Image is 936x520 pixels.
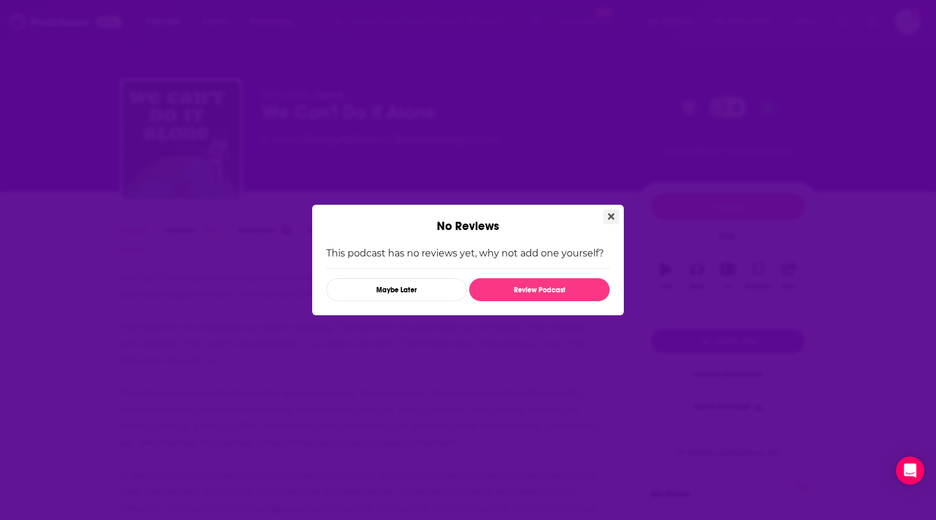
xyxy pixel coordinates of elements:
p: This podcast has no reviews yet, why not add one yourself? [326,248,610,259]
button: Close [603,209,619,224]
button: Review Podcast [469,278,610,301]
div: Open Intercom Messenger [896,456,924,485]
div: No Reviews [312,205,624,234]
button: Maybe Later [326,278,467,301]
